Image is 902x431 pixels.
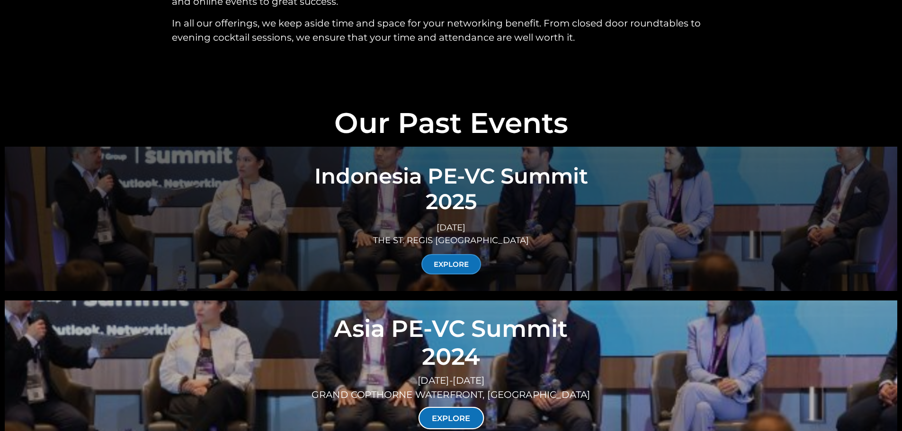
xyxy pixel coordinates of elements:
[172,16,731,44] p: In all our offerings, we keep aside time and space for your networking benefit. From closed door ...
[5,109,897,137] h2: Our Past Events
[418,407,484,429] a: EXPLORE
[21,221,881,247] div: [DATE] THE ST. REGIS [GEOGRAPHIC_DATA]
[421,254,481,274] a: EXPLORE
[21,163,881,214] h2: Indonesia PE-VC Summit 2025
